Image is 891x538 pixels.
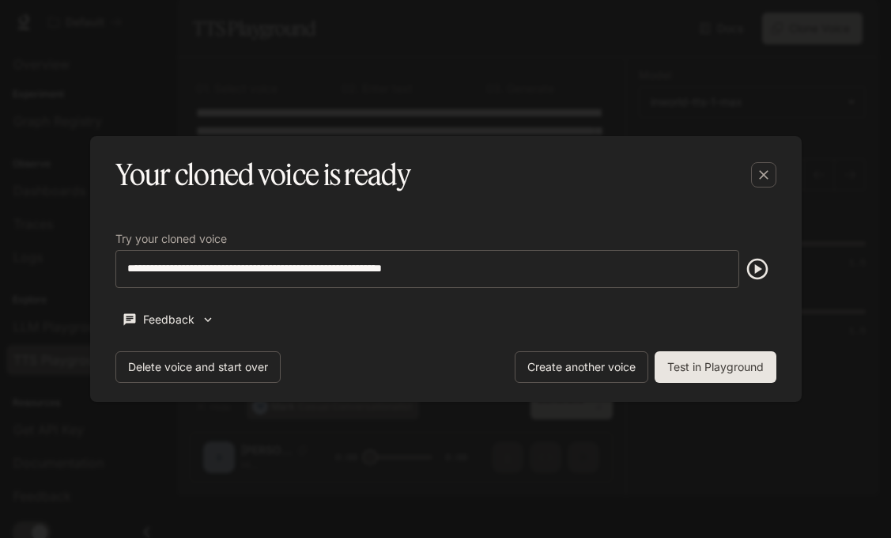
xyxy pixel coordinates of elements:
button: Delete voice and start over [115,351,281,383]
button: Feedback [115,307,223,333]
button: Create another voice [515,351,648,383]
p: Try your cloned voice [115,233,227,244]
h5: Your cloned voice is ready [115,155,410,195]
button: Test in Playground [655,351,776,383]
